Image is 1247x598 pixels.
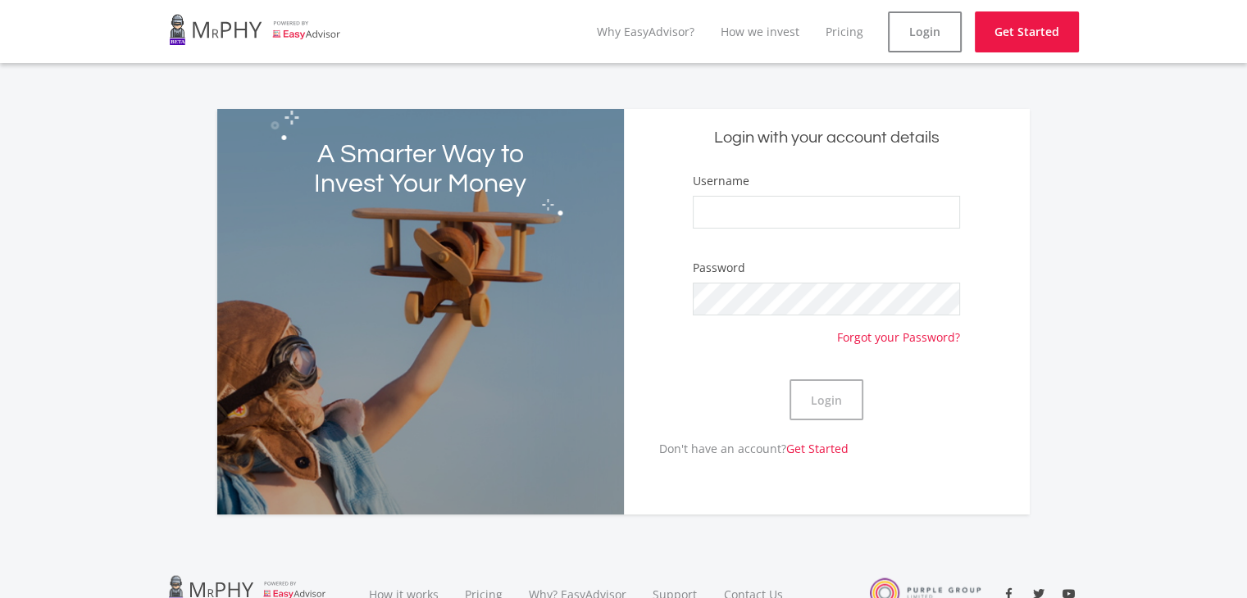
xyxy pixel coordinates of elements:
label: Username [693,173,749,189]
button: Login [790,379,863,420]
a: Pricing [826,24,863,39]
h5: Login with your account details [636,127,1017,149]
a: Why EasyAdvisor? [597,24,694,39]
a: Get Started [975,11,1079,52]
a: How we invest [721,24,799,39]
p: Don't have an account? [624,440,849,457]
h2: A Smarter Way to Invest Your Money [298,140,542,199]
label: Password [693,260,745,276]
a: Forgot your Password? [837,315,960,346]
a: Login [888,11,962,52]
a: Get Started [786,441,849,456]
